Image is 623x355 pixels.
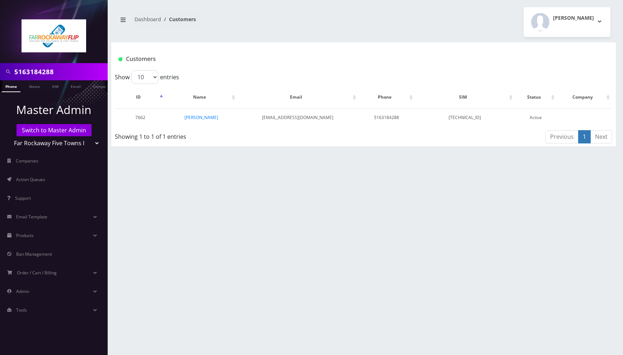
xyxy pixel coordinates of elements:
[16,158,38,164] span: Companies
[590,130,612,143] a: Next
[238,87,358,108] th: Email: activate to sort column ascending
[116,108,165,127] td: 7662
[238,108,358,127] td: [EMAIL_ADDRESS][DOMAIN_NAME]
[131,70,158,84] select: Showentries
[515,87,556,108] th: Status: activate to sort column ascending
[135,16,161,23] a: Dashboard
[16,176,45,183] span: Action Queues
[524,7,610,37] button: [PERSON_NAME]
[553,15,594,21] h2: [PERSON_NAME]
[116,87,165,108] th: ID: activate to sort column descending
[415,108,514,127] td: [TECHNICAL_ID]
[14,65,106,79] input: Search in Company
[557,87,612,108] th: Company: activate to sort column ascending
[545,130,578,143] a: Previous
[16,232,34,238] span: Products
[15,195,31,201] span: Support
[2,80,20,92] a: Phone
[48,80,62,91] a: SIM
[161,15,196,23] li: Customers
[184,114,218,120] a: [PERSON_NAME]
[118,56,525,62] h1: Customers
[578,130,591,143] a: 1
[17,270,57,276] span: Order / Cart / Billing
[22,19,86,52] img: Far Rockaway Five Towns Flip
[415,87,514,108] th: SIM: activate to sort column ascending
[359,108,414,127] td: 5163184288
[359,87,414,108] th: Phone: activate to sort column ascending
[165,87,237,108] th: Name: activate to sort column ascending
[89,80,113,91] a: Company
[25,80,43,91] a: Name
[115,70,179,84] label: Show entries
[515,108,556,127] td: Active
[16,307,27,313] span: Tools
[67,80,84,91] a: Email
[16,251,52,257] span: Ban Management
[16,214,47,220] span: Email Template
[16,288,29,294] span: Admin
[117,12,358,32] nav: breadcrumb
[17,124,92,136] a: Switch to Master Admin
[115,129,317,141] div: Showing 1 to 1 of 1 entries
